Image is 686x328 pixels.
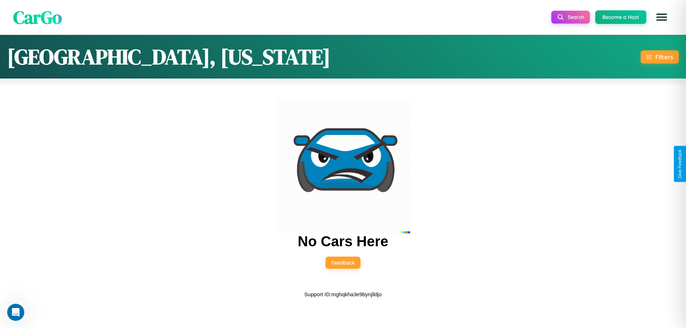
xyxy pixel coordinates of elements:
iframe: Intercom live chat [7,304,24,321]
h2: No Cars Here [298,233,388,249]
button: Feedback [325,257,361,269]
span: CarGo [13,5,62,29]
div: Filters [655,53,673,61]
span: Search [568,14,584,20]
p: Support ID: mghqkha3e9bynjlldjo [304,289,382,299]
button: Filters [641,50,679,64]
div: Give Feedback [677,150,682,178]
h1: [GEOGRAPHIC_DATA], [US_STATE] [7,42,330,71]
button: Become a Host [595,10,646,24]
button: Open menu [652,7,672,27]
img: car [276,99,410,233]
button: Search [551,11,590,24]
